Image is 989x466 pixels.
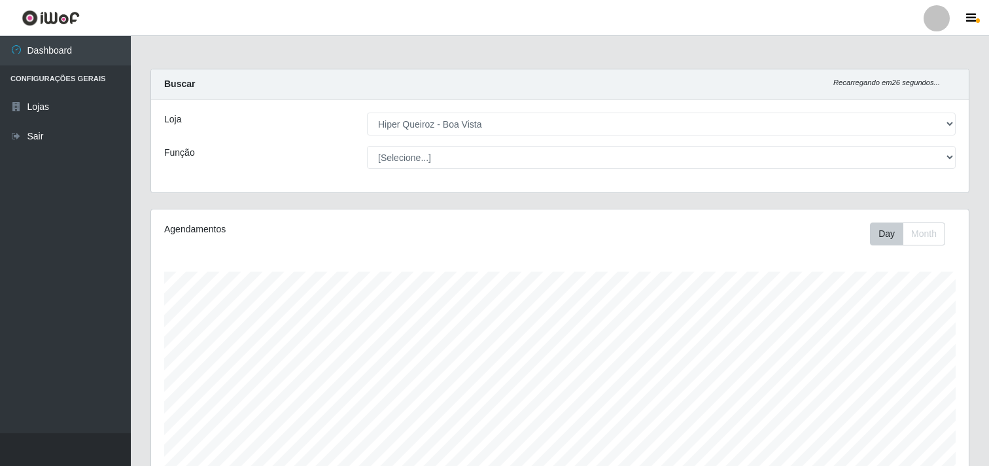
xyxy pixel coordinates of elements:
label: Loja [164,113,181,126]
label: Função [164,146,195,160]
strong: Buscar [164,79,195,89]
img: CoreUI Logo [22,10,80,26]
button: Month [903,223,945,245]
div: Agendamentos [164,223,483,236]
button: Day [870,223,903,245]
div: First group [870,223,945,245]
i: Recarregando em 26 segundos... [833,79,940,86]
div: Toolbar with button groups [870,223,956,245]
